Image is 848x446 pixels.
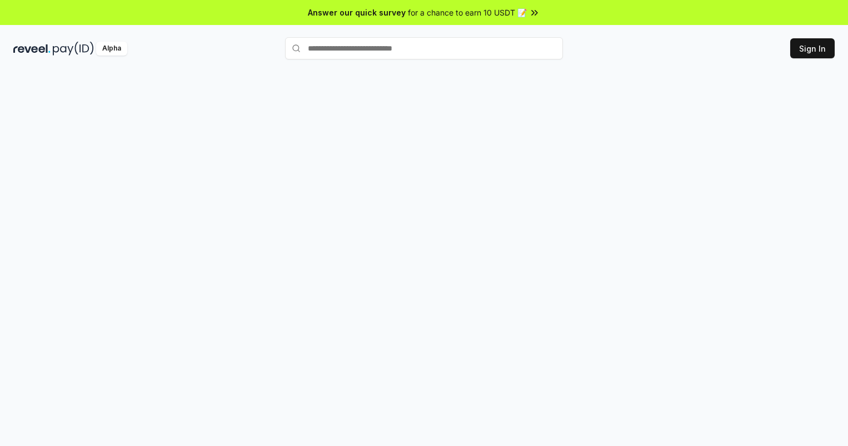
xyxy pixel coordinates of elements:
img: reveel_dark [13,42,51,56]
div: Alpha [96,42,127,56]
button: Sign In [790,38,835,58]
span: Answer our quick survey [308,7,406,18]
span: for a chance to earn 10 USDT 📝 [408,7,527,18]
img: pay_id [53,42,94,56]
